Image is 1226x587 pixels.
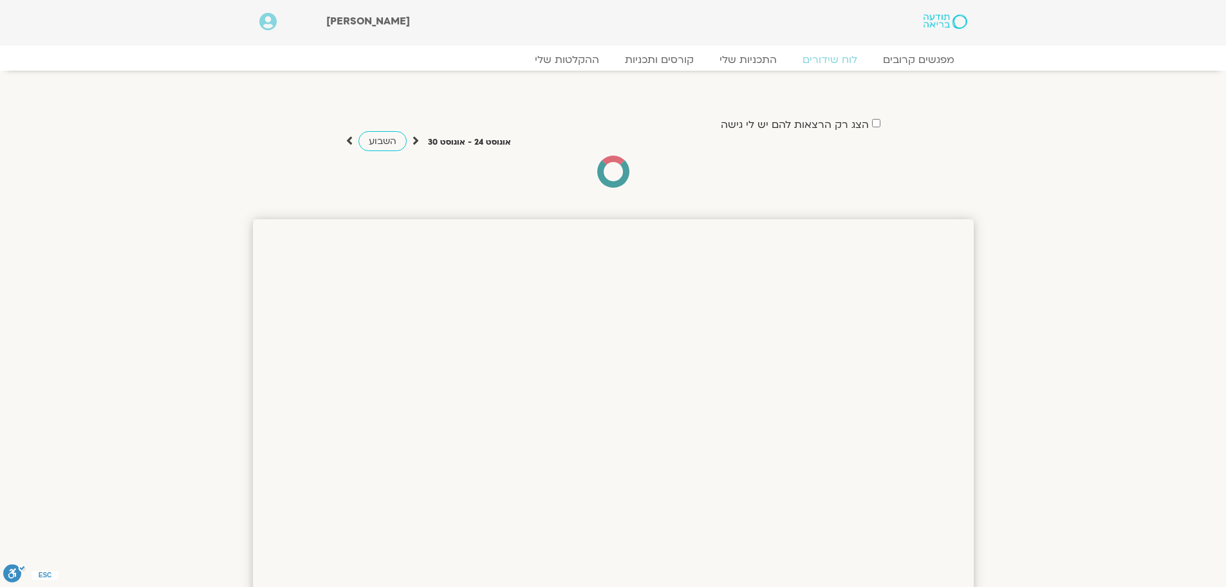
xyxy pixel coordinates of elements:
a: השבוע [358,131,407,151]
a: ההקלטות שלי [522,53,612,66]
a: התכניות שלי [707,53,790,66]
a: לוח שידורים [790,53,870,66]
a: מפגשים קרובים [870,53,967,66]
span: השבוע [369,135,396,147]
a: קורסים ותכניות [612,53,707,66]
nav: Menu [259,53,967,66]
label: הצג רק הרצאות להם יש לי גישה [721,119,869,131]
p: אוגוסט 24 - אוגוסט 30 [428,136,511,149]
span: [PERSON_NAME] [326,14,410,28]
